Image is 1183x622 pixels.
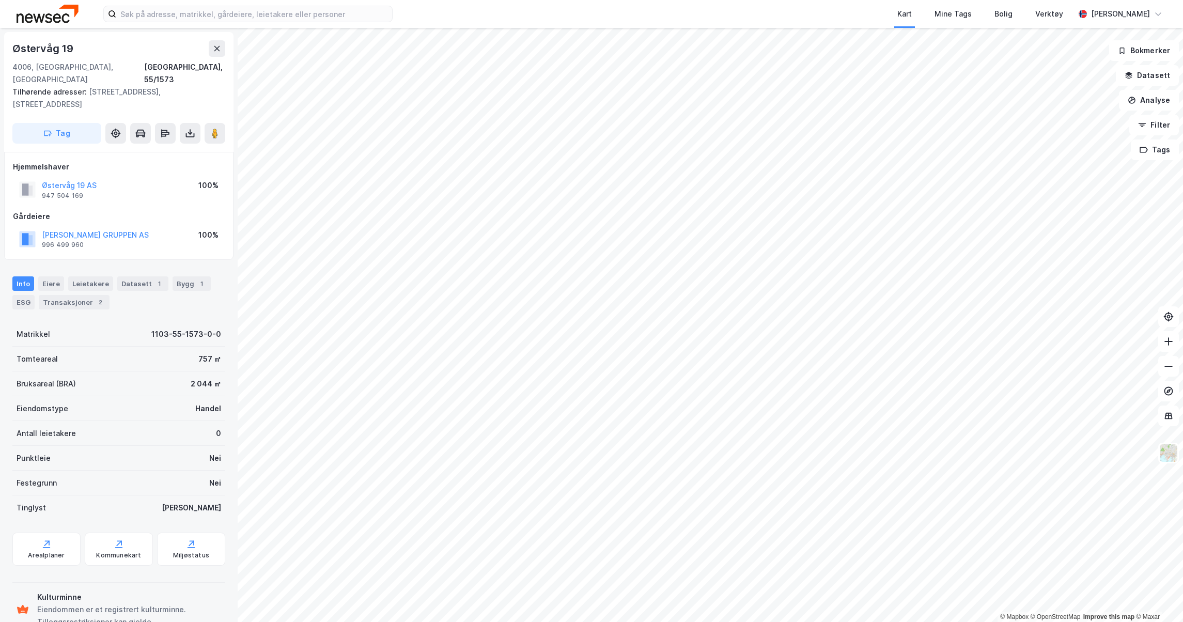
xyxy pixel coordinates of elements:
button: Analyse [1119,90,1179,111]
img: newsec-logo.f6e21ccffca1b3a03d2d.png [17,5,79,23]
div: Antall leietakere [17,427,76,440]
a: Improve this map [1083,613,1134,620]
div: 100% [198,229,219,241]
div: Verktøy [1035,8,1063,20]
a: OpenStreetMap [1031,613,1081,620]
span: Tilhørende adresser: [12,87,89,96]
div: Kulturminne [37,591,221,603]
div: 1 [196,278,207,289]
img: Z [1159,443,1178,463]
div: Eiere [38,276,64,291]
div: 2 044 ㎡ [191,378,221,390]
div: [PERSON_NAME] [162,502,221,514]
div: Bygg [173,276,211,291]
div: [PERSON_NAME] [1091,8,1150,20]
div: Nei [209,477,221,489]
div: ESG [12,295,35,309]
div: 757 ㎡ [198,353,221,365]
div: Festegrunn [17,477,57,489]
button: Filter [1129,115,1179,135]
div: Matrikkel [17,328,50,340]
div: Gårdeiere [13,210,225,223]
div: 1 [154,278,164,289]
a: Mapbox [1000,613,1029,620]
div: Mine Tags [935,8,972,20]
div: Tomteareal [17,353,58,365]
div: Hjemmelshaver [13,161,225,173]
div: Arealplaner [28,551,65,559]
div: 1103-55-1573-0-0 [151,328,221,340]
div: Transaksjoner [39,295,110,309]
div: Kontrollprogram for chat [1131,572,1183,622]
div: [GEOGRAPHIC_DATA], 55/1573 [144,61,225,86]
div: Bruksareal (BRA) [17,378,76,390]
div: 4006, [GEOGRAPHIC_DATA], [GEOGRAPHIC_DATA] [12,61,144,86]
iframe: Chat Widget [1131,572,1183,622]
div: [STREET_ADDRESS], [STREET_ADDRESS] [12,86,217,111]
div: Miljøstatus [173,551,209,559]
button: Tag [12,123,101,144]
button: Bokmerker [1109,40,1179,61]
div: 947 504 169 [42,192,83,200]
div: Østervåg 19 [12,40,75,57]
div: Datasett [117,276,168,291]
div: Eiendomstype [17,402,68,415]
div: Leietakere [68,276,113,291]
div: 100% [198,179,219,192]
button: Tags [1131,139,1179,160]
div: Punktleie [17,452,51,464]
div: Handel [195,402,221,415]
div: 0 [216,427,221,440]
div: Bolig [994,8,1013,20]
div: Tinglyst [17,502,46,514]
div: Kart [897,8,912,20]
div: Info [12,276,34,291]
button: Datasett [1116,65,1179,86]
div: Kommunekart [96,551,141,559]
div: Nei [209,452,221,464]
div: 2 [95,297,105,307]
div: 996 499 960 [42,241,84,249]
input: Søk på adresse, matrikkel, gårdeiere, leietakere eller personer [116,6,392,22]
